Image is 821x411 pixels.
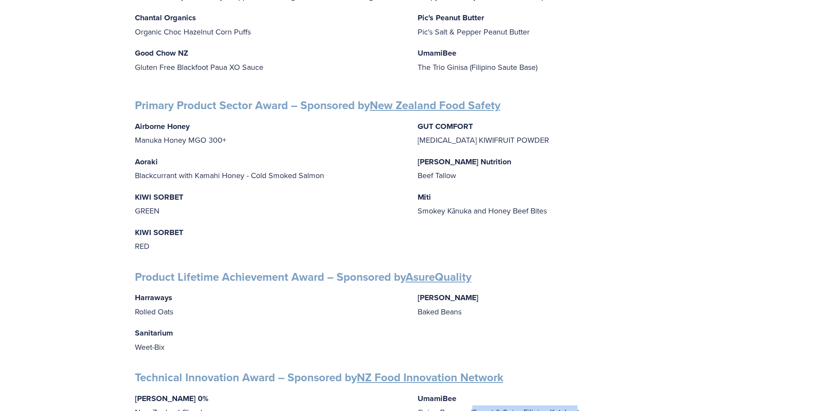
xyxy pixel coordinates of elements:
[135,156,158,167] strong: Aoraki
[418,47,456,59] strong: UmamiBee
[418,119,687,147] p: [MEDICAL_DATA] KIWIFRUIT POWDER
[135,191,183,203] strong: KIWI SORBET
[357,369,503,386] a: NZ Food Innovation Network
[135,121,190,132] strong: Airborne Honey
[135,226,404,253] p: RED
[135,155,404,182] p: Blackcurrant with Kamahi Honey - Cold Smoked Salmon
[135,119,404,147] p: Manuka Honey MGO 300+
[135,369,503,386] strong: Technical Innovation Award – Sponsored by
[418,12,484,23] strong: Pic's Peanut Butter
[135,291,404,318] p: Rolled Oats
[135,12,196,23] strong: Chantal Organics
[418,121,473,132] strong: GUT COMFORT
[406,269,471,285] a: AsureQuality
[135,190,404,218] p: GREEN
[135,11,404,38] p: Organic Choc Hazelnut Corn Puffs
[418,292,478,303] strong: [PERSON_NAME]
[418,190,687,218] p: Smokey Kānuka and Honey Beef Bites
[418,393,456,404] strong: UmamiBee
[418,291,687,318] p: Baked Beans
[135,292,172,303] strong: Harraways
[370,97,500,113] a: New Zealand Food Safety
[418,11,687,38] p: Pic's Salt & Pepper Peanut Butter
[135,227,183,238] strong: KIWI SORBET
[418,191,431,203] strong: Mīti
[135,326,404,354] p: Weet-Bix
[135,393,209,404] strong: [PERSON_NAME] 0%
[135,327,173,339] strong: Sanitarium
[135,46,404,74] p: Gluten Free Blackfoot Paua XO Sauce
[418,155,687,182] p: Beef Tallow
[418,46,687,74] p: The Trio Ginisa (Filipino Saute Base)
[418,156,511,167] strong: [PERSON_NAME] Nutrition
[135,269,471,285] strong: Product Lifetime Achievement Award – Sponsored by
[135,47,188,59] strong: Good Chow NZ
[135,97,500,113] strong: Primary Product Sector Award – Sponsored by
